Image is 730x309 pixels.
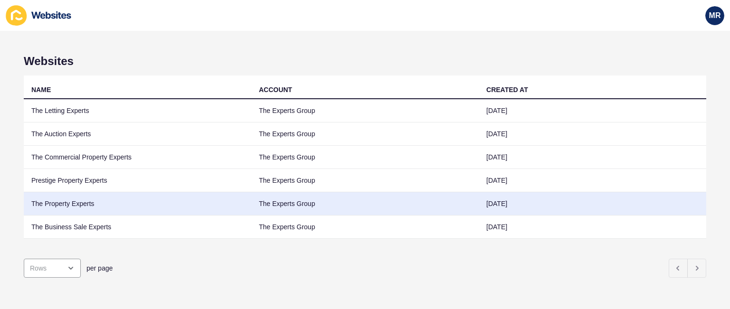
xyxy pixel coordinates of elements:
td: [DATE] [479,169,706,192]
td: [DATE] [479,146,706,169]
div: open menu [24,259,81,278]
td: The Business Sale Experts [24,215,251,239]
div: ACCOUNT [259,85,292,94]
span: MR [709,11,721,20]
td: The Commercial Property Experts [24,146,251,169]
td: The Experts Group [251,99,479,122]
td: [DATE] [479,192,706,215]
td: The Auction Experts [24,122,251,146]
td: The Experts Group [251,146,479,169]
span: per page [86,263,113,273]
td: Prestige Property Experts [24,169,251,192]
td: [DATE] [479,122,706,146]
td: [DATE] [479,99,706,122]
td: The Property Experts [24,192,251,215]
td: The Experts Group [251,215,479,239]
div: CREATED AT [486,85,528,94]
td: The Letting Experts [24,99,251,122]
td: [DATE] [479,215,706,239]
h1: Websites [24,55,706,68]
td: The Experts Group [251,122,479,146]
td: The Experts Group [251,192,479,215]
div: NAME [31,85,51,94]
td: The Experts Group [251,169,479,192]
